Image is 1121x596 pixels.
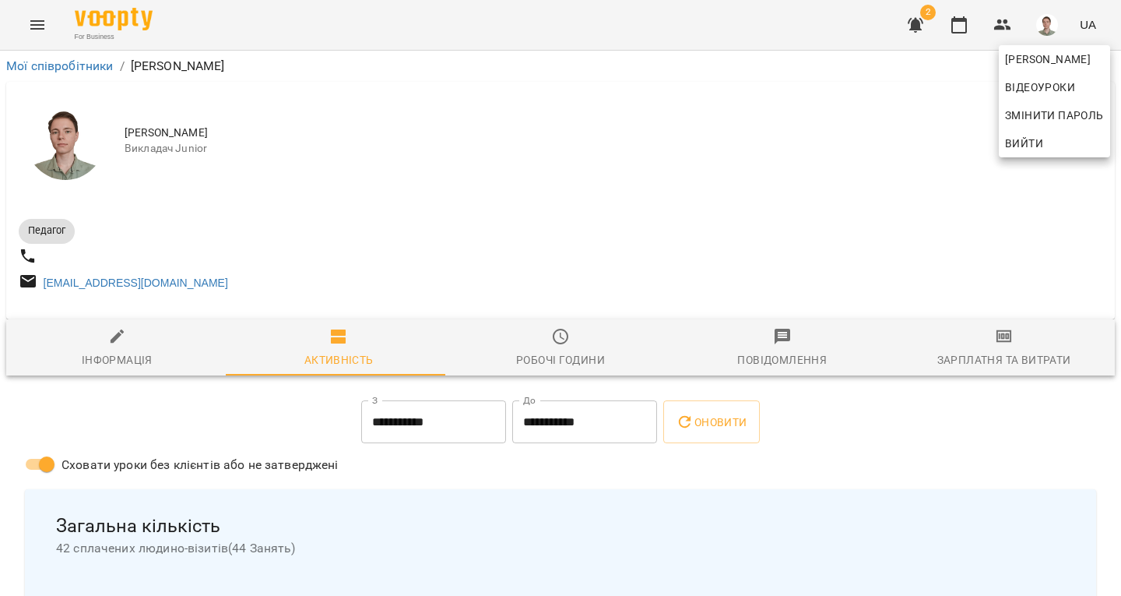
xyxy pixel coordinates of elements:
span: Відеоуроки [1005,78,1075,97]
span: Вийти [1005,134,1043,153]
span: [PERSON_NAME] [1005,50,1104,69]
span: Змінити пароль [1005,106,1104,125]
a: Відеоуроки [999,73,1081,101]
a: [PERSON_NAME] [999,45,1110,73]
a: Змінити пароль [999,101,1110,129]
button: Вийти [999,129,1110,157]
